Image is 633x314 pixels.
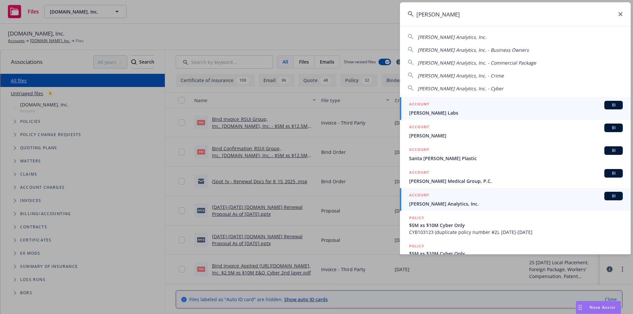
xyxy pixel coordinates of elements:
[607,193,620,199] span: BI
[409,200,623,207] span: [PERSON_NAME] Analytics, Inc.
[409,222,623,229] span: $5M xs $10M Cyber Only
[418,47,529,53] span: [PERSON_NAME] Analytics, Inc. - Business Owners
[576,301,584,314] div: Drag to move
[409,146,429,154] h5: ACCOUNT
[409,192,429,200] h5: ACCOUNT
[418,60,536,66] span: [PERSON_NAME] Analytics, Inc. - Commercial Package
[400,120,631,143] a: ACCOUNTBI[PERSON_NAME]
[409,214,424,221] h5: POLICY
[409,101,429,109] h5: ACCOUNT
[409,124,429,131] h5: ACCOUNT
[400,211,631,239] a: POLICY$5M xs $10M Cyber OnlyCYB103123 (duplicate policy number #2), [DATE]-[DATE]
[409,109,623,116] span: [PERSON_NAME] Labs
[400,2,631,26] input: Search...
[400,97,631,120] a: ACCOUNTBI[PERSON_NAME] Labs
[418,72,504,79] span: [PERSON_NAME] Analytics, Inc. - Crime
[409,132,623,139] span: [PERSON_NAME]
[409,169,429,177] h5: ACCOUNT
[409,178,623,185] span: [PERSON_NAME] Medical Group, P.C.
[400,165,631,188] a: ACCOUNTBI[PERSON_NAME] Medical Group, P.C.
[589,304,616,310] span: Nova Assist
[607,102,620,108] span: BI
[409,229,623,236] span: CYB103123 (duplicate policy number #2), [DATE]-[DATE]
[418,85,503,92] span: [PERSON_NAME] Analytics, Inc. - Cyber
[607,148,620,154] span: BI
[400,239,631,268] a: POLICY$5M xs $10M Cyber Only
[418,34,486,40] span: [PERSON_NAME] Analytics, Inc.
[400,188,631,211] a: ACCOUNTBI[PERSON_NAME] Analytics, Inc.
[409,155,623,162] span: Santa [PERSON_NAME] Plastic
[400,143,631,165] a: ACCOUNTBISanta [PERSON_NAME] Plastic
[409,250,623,257] span: $5M xs $10M Cyber Only
[576,301,621,314] button: Nova Assist
[607,125,620,131] span: BI
[607,170,620,176] span: BI
[409,243,424,249] h5: POLICY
